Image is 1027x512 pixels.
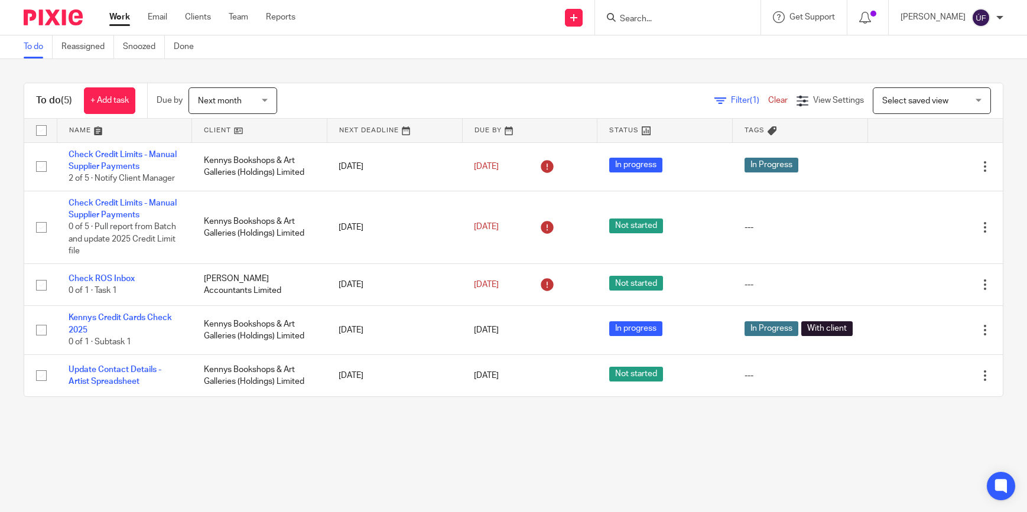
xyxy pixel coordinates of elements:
[474,281,499,289] span: [DATE]
[768,96,788,105] a: Clear
[327,306,462,354] td: [DATE]
[192,191,327,263] td: Kennys Bookshops & Art Galleries (Holdings) Limited
[24,35,53,58] a: To do
[24,9,83,25] img: Pixie
[192,354,327,396] td: Kennys Bookshops & Art Galleries (Holdings) Limited
[971,8,990,27] img: svg%3E
[609,219,663,233] span: Not started
[745,279,856,291] div: ---
[61,35,114,58] a: Reassigned
[229,11,248,23] a: Team
[801,321,853,336] span: With client
[69,275,135,283] a: Check ROS Inbox
[109,11,130,23] a: Work
[609,276,663,291] span: Not started
[474,326,499,334] span: [DATE]
[474,371,499,380] span: [DATE]
[84,87,135,114] a: + Add task
[750,96,759,105] span: (1)
[327,354,462,396] td: [DATE]
[174,35,203,58] a: Done
[192,142,327,191] td: Kennys Bookshops & Art Galleries (Holdings) Limited
[69,338,131,346] span: 0 of 1 · Subtask 1
[327,142,462,191] td: [DATE]
[789,13,835,21] span: Get Support
[745,158,798,172] span: In Progress
[148,11,167,23] a: Email
[69,314,172,334] a: Kennys Credit Cards Check 2025
[731,96,768,105] span: Filter
[192,264,327,306] td: [PERSON_NAME] Accountants Limited
[882,97,948,105] span: Select saved view
[474,162,499,171] span: [DATE]
[901,11,966,23] p: [PERSON_NAME]
[474,223,499,231] span: [DATE]
[192,306,327,354] td: Kennys Bookshops & Art Galleries (Holdings) Limited
[69,286,117,295] span: 0 of 1 · Task 1
[609,158,662,172] span: In progress
[123,35,165,58] a: Snoozed
[813,96,864,105] span: View Settings
[745,370,856,381] div: ---
[609,367,663,381] span: Not started
[745,127,765,133] span: Tags
[69,174,175,182] span: 2 of 5 · Notify Client Manager
[69,223,176,256] span: 0 of 5 · Pull report from Batch and update 2025 Credit Limit file
[745,221,856,233] div: ---
[61,96,72,105] span: (5)
[185,11,211,23] a: Clients
[745,321,798,336] span: In Progress
[266,11,295,23] a: Reports
[198,97,242,105] span: Next month
[157,94,183,106] p: Due by
[327,191,462,263] td: [DATE]
[69,366,161,386] a: Update Contact Details - Artist Spreadsheet
[327,264,462,306] td: [DATE]
[69,199,177,219] a: Check Credit Limits - Manual Supplier Payments
[69,151,177,171] a: Check Credit Limits - Manual Supplier Payments
[36,94,72,107] h1: To do
[609,321,662,336] span: In progress
[619,14,725,25] input: Search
